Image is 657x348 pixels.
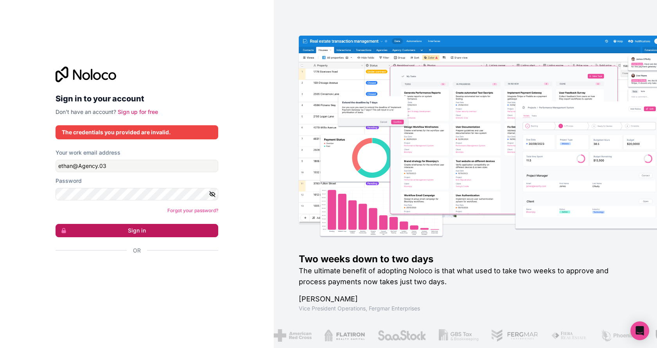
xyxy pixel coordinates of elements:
[167,207,218,213] a: Forgot your password?
[299,253,632,265] h1: Two weeks down to two days
[56,224,218,237] button: Sign in
[56,92,218,106] h2: Sign in to your account
[630,321,649,340] div: Open Intercom Messenger
[299,294,632,305] h1: [PERSON_NAME]
[490,329,538,342] img: /assets/fergmar-CudnrXN5.png
[273,329,311,342] img: /assets/american-red-cross-BAupjrZR.png
[56,188,218,200] input: Password
[376,329,425,342] img: /assets/saastock-C6Zbiodz.png
[550,329,587,342] img: /assets/fiera-fwj2N5v4.png
[56,149,120,157] label: Your work email address
[438,329,477,342] img: /assets/gbstax-C-GtDUiK.png
[56,108,116,115] span: Don't have an account?
[299,305,632,312] h1: Vice President Operations , Fergmar Enterprises
[56,160,218,172] input: Email address
[323,329,364,342] img: /assets/flatiron-C8eUkumj.png
[62,128,212,136] div: The credentials you provided are invalid.
[52,263,216,280] iframe: Sign in with Google Button
[299,265,632,287] h2: The ultimate benefit of adopting Noloco is that what used to take two weeks to approve and proces...
[56,177,82,185] label: Password
[133,247,141,254] span: Or
[118,108,158,115] a: Sign up for free
[599,329,641,342] img: /assets/phoenix-BREaitsQ.png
